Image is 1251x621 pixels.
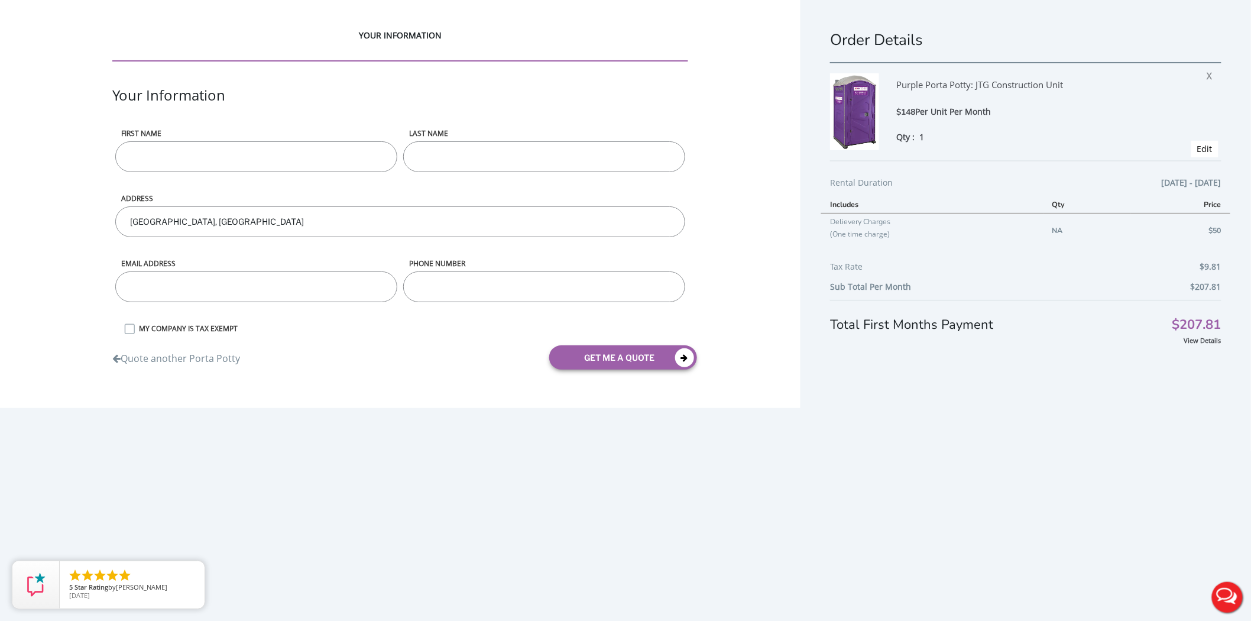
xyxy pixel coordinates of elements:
[1204,574,1251,621] button: Live Chat
[69,591,90,600] span: [DATE]
[80,568,95,583] li: 
[68,568,82,583] li: 
[118,568,132,583] li: 
[105,568,119,583] li: 
[24,573,48,597] img: Review Rating
[69,584,195,592] span: by
[116,583,167,591] span: [PERSON_NAME]
[69,583,73,591] span: 5
[93,568,107,583] li: 
[74,583,108,591] span: Star Rating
